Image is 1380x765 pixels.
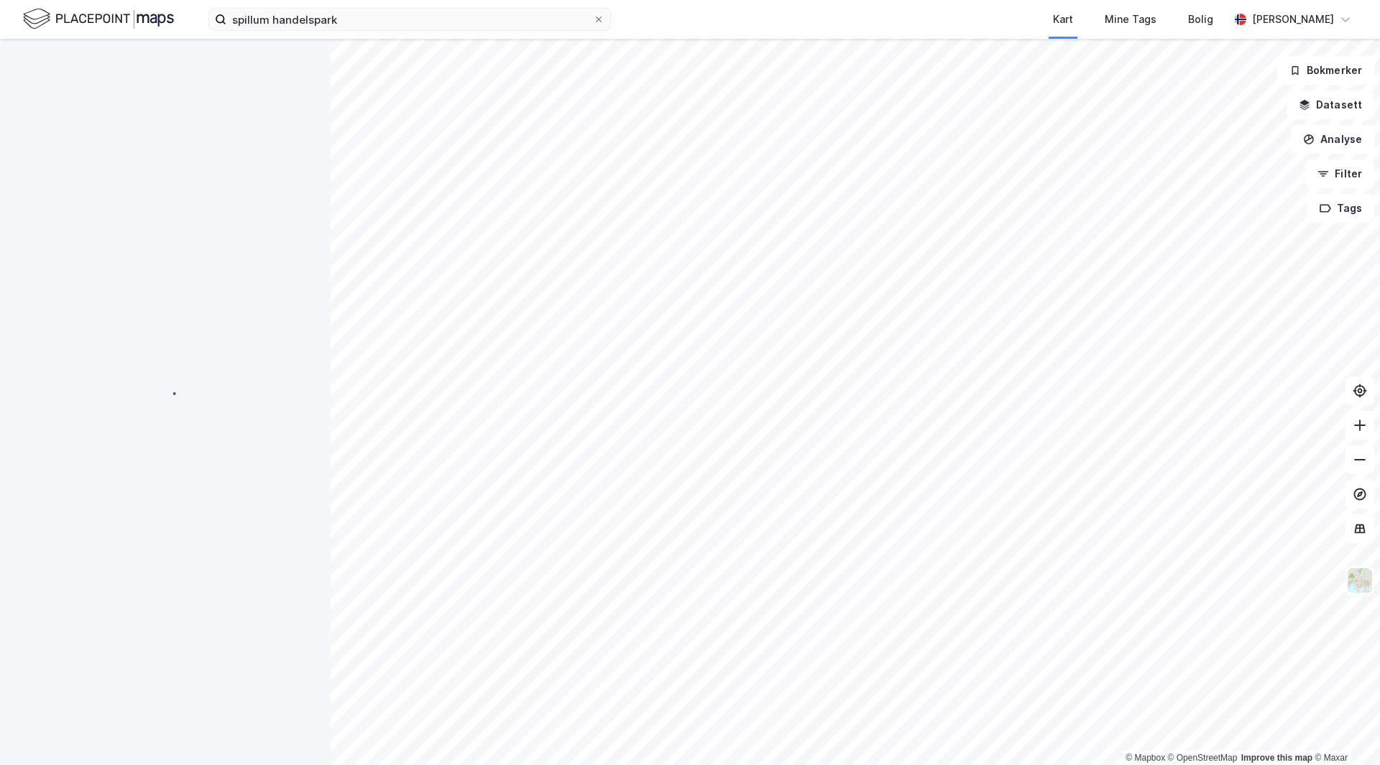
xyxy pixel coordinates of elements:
iframe: Chat Widget [1308,696,1380,765]
div: Kart [1053,11,1073,28]
button: Datasett [1287,91,1374,119]
a: OpenStreetMap [1168,753,1238,763]
button: Filter [1305,159,1374,188]
div: Bolig [1188,11,1213,28]
button: Tags [1307,194,1374,223]
input: Søk på adresse, matrikkel, gårdeiere, leietakere eller personer [226,9,593,30]
img: logo.f888ab2527a4732fd821a326f86c7f29.svg [23,6,174,32]
img: Z [1346,567,1374,594]
a: Improve this map [1241,753,1312,763]
div: Mine Tags [1105,11,1156,28]
a: Mapbox [1126,753,1165,763]
div: [PERSON_NAME] [1252,11,1334,28]
img: spinner.a6d8c91a73a9ac5275cf975e30b51cfb.svg [154,382,177,405]
div: Kontrollprogram for chat [1308,696,1380,765]
button: Bokmerker [1277,56,1374,85]
button: Analyse [1291,125,1374,154]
